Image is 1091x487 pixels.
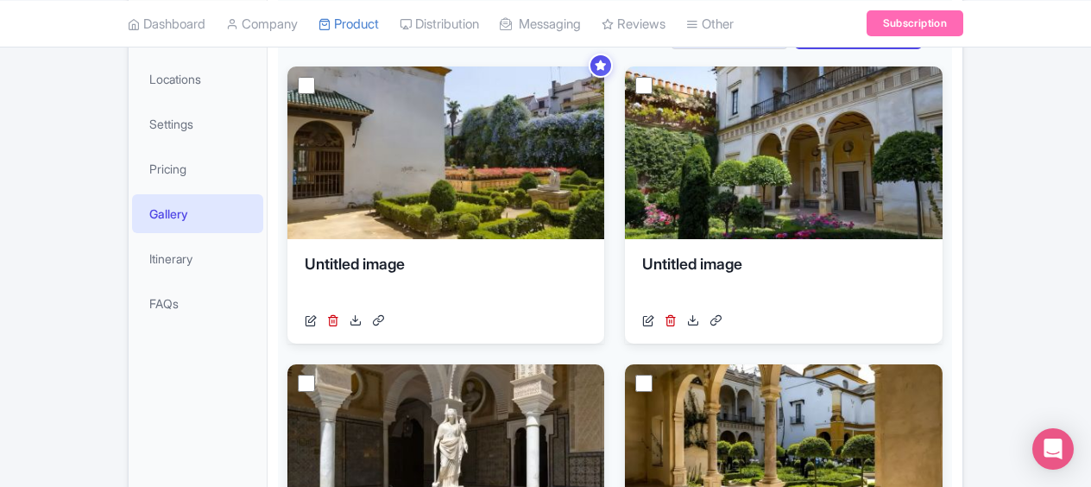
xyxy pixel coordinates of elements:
a: Pricing [132,149,263,188]
a: Settings [132,104,263,143]
a: FAQs [132,284,263,323]
div: Untitled image [642,253,924,305]
a: Locations [132,60,263,98]
div: Open Intercom Messenger [1032,428,1074,470]
a: Gallery [132,194,263,233]
a: Itinerary [132,239,263,278]
div: Untitled image [305,253,587,305]
a: Subscription [867,10,963,36]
